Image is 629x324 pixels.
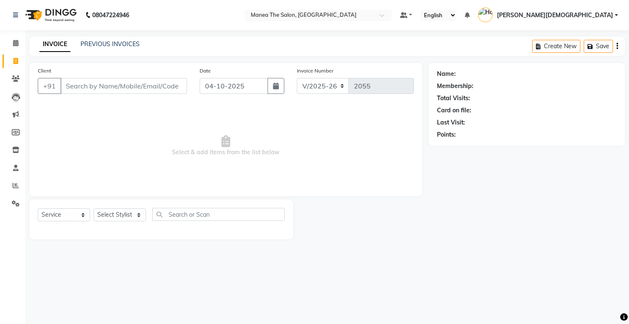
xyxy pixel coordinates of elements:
[437,94,470,103] div: Total Visits:
[152,208,285,221] input: Search or Scan
[21,3,79,27] img: logo
[297,67,333,75] label: Invoice Number
[478,8,493,22] img: Hari Krishna
[92,3,129,27] b: 08047224946
[38,104,414,188] span: Select & add items from the list below
[38,67,51,75] label: Client
[437,106,471,115] div: Card on file:
[497,11,613,20] span: [PERSON_NAME][DEMOGRAPHIC_DATA]
[437,130,456,139] div: Points:
[532,40,580,53] button: Create New
[437,70,456,78] div: Name:
[437,82,473,91] div: Membership:
[38,78,61,94] button: +91
[200,67,211,75] label: Date
[584,40,613,53] button: Save
[437,118,465,127] div: Last Visit:
[39,37,70,52] a: INVOICE
[81,40,140,48] a: PREVIOUS INVOICES
[60,78,187,94] input: Search by Name/Mobile/Email/Code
